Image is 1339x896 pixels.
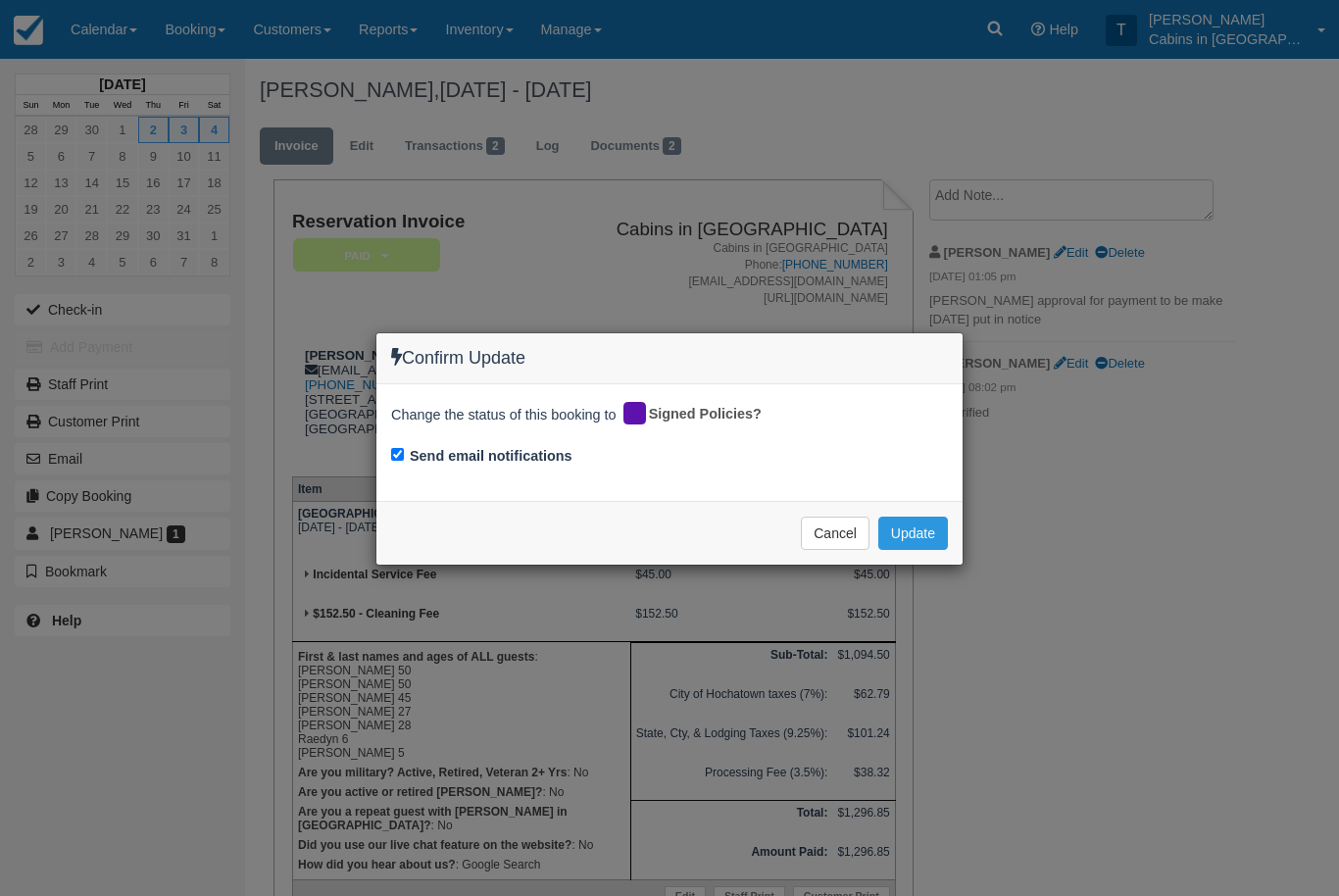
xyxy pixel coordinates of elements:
[410,446,572,467] label: Send email notifications
[801,517,869,550] button: Cancel
[391,348,948,369] h4: Confirm Update
[391,405,617,430] span: Change the status of this booking to
[620,399,776,430] div: Signed Policies?
[878,517,948,550] button: Update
